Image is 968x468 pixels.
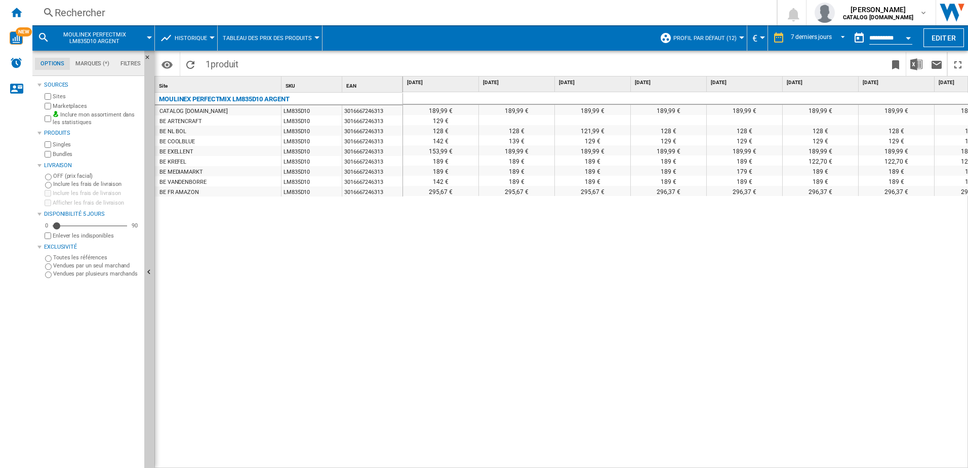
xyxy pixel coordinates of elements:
[53,111,59,117] img: mysite-bg-18x18.png
[45,190,51,197] input: Inclure les frais de livraison
[44,129,140,137] div: Produits
[281,136,342,146] div: LM835D10
[159,187,199,198] div: BE FR AMAZON
[342,146,402,156] div: 3016667246313
[783,105,858,115] div: 189,99 €
[631,176,706,186] div: 189 €
[631,166,706,176] div: 189 €
[926,52,947,76] button: Envoyer ce rapport par email
[10,31,23,45] img: wise-card.svg
[707,176,782,186] div: 189 €
[45,141,51,148] input: Singles
[53,232,140,240] label: Enlever les indisponibles
[45,182,52,188] input: Inclure les frais de livraison
[159,116,202,127] div: BE ARTENCRAFT
[281,176,342,186] div: LM835D10
[70,58,115,70] md-tab-item: Marques (*)
[175,35,207,42] span: Historique
[559,79,628,86] span: [DATE]
[159,127,186,137] div: BE NL BOL
[631,135,706,145] div: 129 €
[783,135,858,145] div: 129 €
[910,58,922,70] img: excel-24x24.png
[948,52,968,76] button: Plein écran
[55,6,750,20] div: Rechercher
[281,115,342,126] div: LM835D10
[783,186,858,196] div: 296,37 €
[342,166,402,176] div: 3016667246313
[403,145,478,155] div: 153,99 €
[843,14,913,21] b: CATALOG [DOMAIN_NAME]
[286,83,295,89] span: SKU
[159,93,290,105] div: MOULINEX PERFECTMIX LM835D10 ARGENT
[43,222,51,229] div: 0
[223,35,312,42] span: Tableau des prix des produits
[53,93,140,100] label: Sites
[747,25,768,51] md-menu: Currency
[45,255,52,262] input: Toutes les références
[631,145,706,155] div: 189,99 €
[906,52,926,76] button: Télécharger au format Excel
[407,79,476,86] span: [DATE]
[403,166,478,176] div: 189 €
[223,25,317,51] div: Tableau des prix des produits
[159,177,207,187] div: BE VANDENBORRE
[859,125,934,135] div: 128 €
[284,76,342,92] div: SKU Sort None
[344,76,402,92] div: EAN Sort None
[281,186,342,197] div: LM835D10
[16,27,32,36] span: NEW
[631,125,706,135] div: 128 €
[211,59,238,69] span: produit
[843,5,913,15] span: [PERSON_NAME]
[859,155,934,166] div: 122,70 €
[342,136,402,146] div: 3016667246313
[403,176,478,186] div: 142 €
[633,76,706,89] div: [DATE]
[53,199,140,207] label: Afficher les frais de livraison
[479,186,554,196] div: 295,67 €
[53,254,140,261] label: Toutes les références
[342,186,402,197] div: 3016667246313
[284,76,342,92] div: Sort None
[783,145,858,155] div: 189,99 €
[53,221,127,231] md-slider: Disponibilité
[45,112,51,125] input: Inclure mon assortiment dans les statistiques
[159,137,195,147] div: BE COOLBLUE
[281,126,342,136] div: LM835D10
[403,155,478,166] div: 189 €
[923,28,964,47] button: Editer
[707,135,782,145] div: 129 €
[45,174,52,180] input: OFF (prix facial)
[673,25,742,51] button: Profil par défaut (12)
[752,33,757,44] span: €
[159,167,203,177] div: BE MEDIAMARKT
[555,105,630,115] div: 189,99 €
[37,25,149,51] div: MOULINEX PERFECTMIX LM835D10 ARGENT
[10,57,22,69] img: alerts-logo.svg
[44,210,140,218] div: Disponibilité 5 Jours
[342,115,402,126] div: 3016667246313
[555,125,630,135] div: 121,99 €
[783,125,858,135] div: 128 €
[783,176,858,186] div: 189 €
[479,135,554,145] div: 139 €
[885,52,906,76] button: Créer un favoris
[115,58,146,70] md-tab-item: Filtres
[859,186,934,196] div: 296,37 €
[45,200,51,206] input: Afficher les frais de livraison
[673,35,737,42] span: Profil par défaut (12)
[752,25,762,51] div: €
[159,157,186,167] div: BE KREFEL
[557,76,630,89] div: [DATE]
[707,105,782,115] div: 189,99 €
[180,52,200,76] button: Recharger
[899,27,917,46] button: Open calendar
[159,83,168,89] span: Site
[53,262,140,269] label: Vendues par un seul marchand
[45,263,52,270] input: Vendues par un seul marchand
[53,141,140,148] label: Singles
[815,3,835,23] img: profile.jpg
[479,176,554,186] div: 189 €
[859,166,934,176] div: 189 €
